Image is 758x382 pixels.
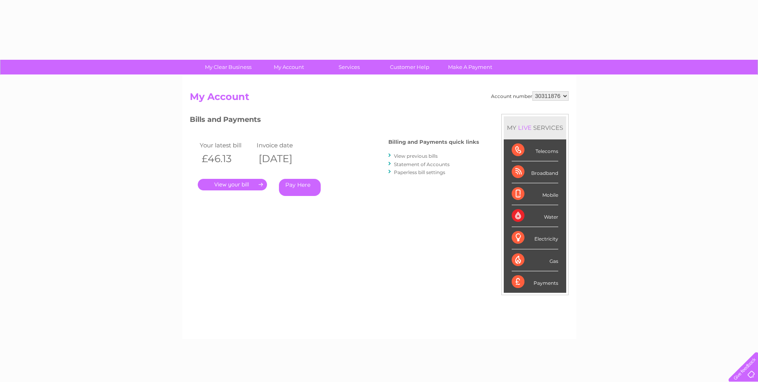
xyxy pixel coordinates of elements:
[512,227,558,249] div: Electricity
[512,139,558,161] div: Telecoms
[512,183,558,205] div: Mobile
[255,151,312,167] th: [DATE]
[394,153,438,159] a: View previous bills
[316,60,382,74] a: Services
[512,161,558,183] div: Broadband
[437,60,503,74] a: Make A Payment
[394,161,450,167] a: Statement of Accounts
[198,179,267,190] a: .
[198,140,255,151] td: Your latest bill
[190,91,569,106] h2: My Account
[516,124,533,131] div: LIVE
[190,114,479,128] h3: Bills and Payments
[198,151,255,167] th: £46.13
[504,116,566,139] div: MY SERVICES
[394,169,445,175] a: Paperless bill settings
[195,60,261,74] a: My Clear Business
[256,60,322,74] a: My Account
[512,249,558,271] div: Gas
[377,60,442,74] a: Customer Help
[512,271,558,293] div: Payments
[491,91,569,101] div: Account number
[388,139,479,145] h4: Billing and Payments quick links
[255,140,312,151] td: Invoice date
[279,179,321,196] a: Pay Here
[512,205,558,227] div: Water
